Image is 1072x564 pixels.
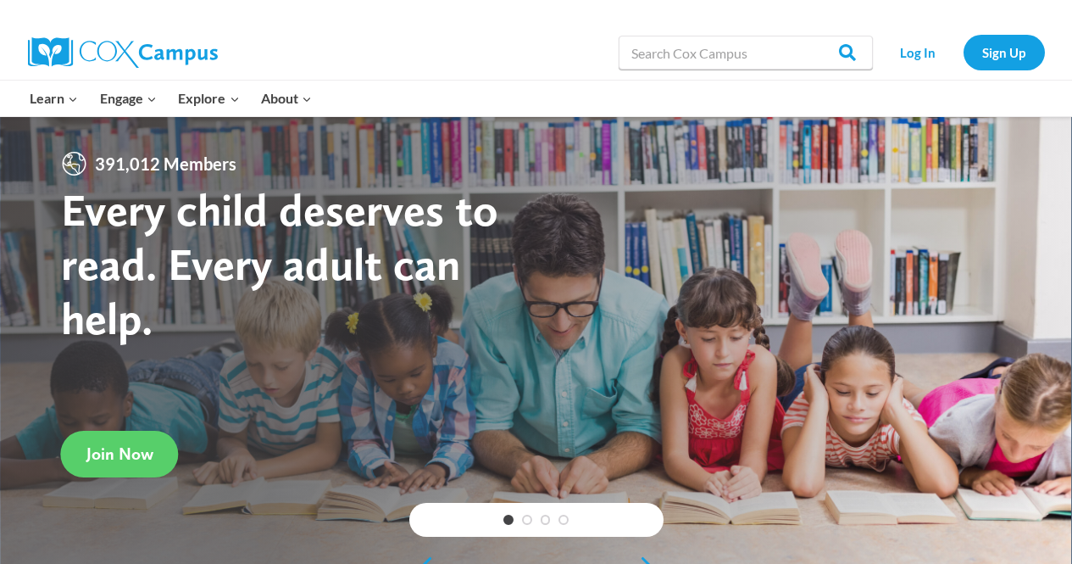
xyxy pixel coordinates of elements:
a: 2 [522,515,532,525]
a: 1 [503,515,514,525]
nav: Secondary Navigation [881,35,1045,70]
span: 391,012 Members [88,150,243,177]
a: Log In [881,35,955,70]
strong: Every child deserves to read. Every adult can help. [61,182,498,344]
input: Search Cox Campus [619,36,873,70]
span: Engage [100,87,157,109]
a: Join Now [61,431,179,477]
span: Join Now [86,444,153,464]
span: Learn [30,87,78,109]
nav: Primary Navigation [19,81,323,116]
a: 4 [558,515,569,525]
a: Sign Up [964,35,1045,70]
span: About [261,87,312,109]
img: Cox Campus [28,37,218,68]
span: Explore [178,87,239,109]
a: 3 [541,515,551,525]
